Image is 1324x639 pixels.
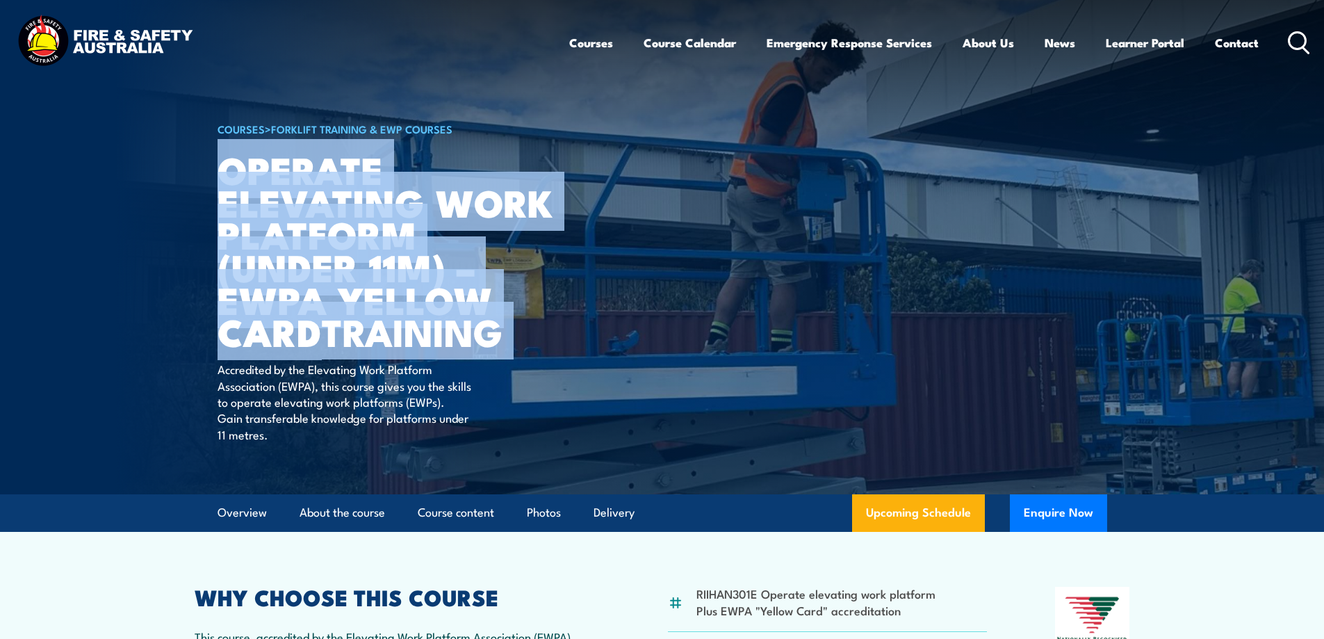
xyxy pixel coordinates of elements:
h6: > [218,120,561,137]
h1: Operate Elevating Work Platform (under 11m) – EWPA Yellow Card [218,153,561,348]
a: About Us [963,24,1014,61]
a: Upcoming Schedule [852,494,985,532]
a: About the course [300,494,385,531]
a: Course content [418,494,494,531]
a: Learner Portal [1106,24,1184,61]
strong: TRAINING [322,302,502,359]
a: Contact [1215,24,1259,61]
p: Accredited by the Elevating Work Platform Association (EWPA), this course gives you the skills to... [218,361,471,442]
li: Plus EWPA "Yellow Card" accreditation [696,602,935,618]
a: Delivery [594,494,635,531]
a: Photos [527,494,561,531]
a: Course Calendar [644,24,736,61]
button: Enquire Now [1010,494,1107,532]
a: COURSES [218,121,265,136]
a: News [1045,24,1075,61]
a: Overview [218,494,267,531]
li: RIIHAN301E Operate elevating work platform [696,585,935,601]
a: Emergency Response Services [767,24,932,61]
a: Forklift Training & EWP Courses [271,121,452,136]
a: Courses [569,24,613,61]
h2: WHY CHOOSE THIS COURSE [195,587,600,606]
